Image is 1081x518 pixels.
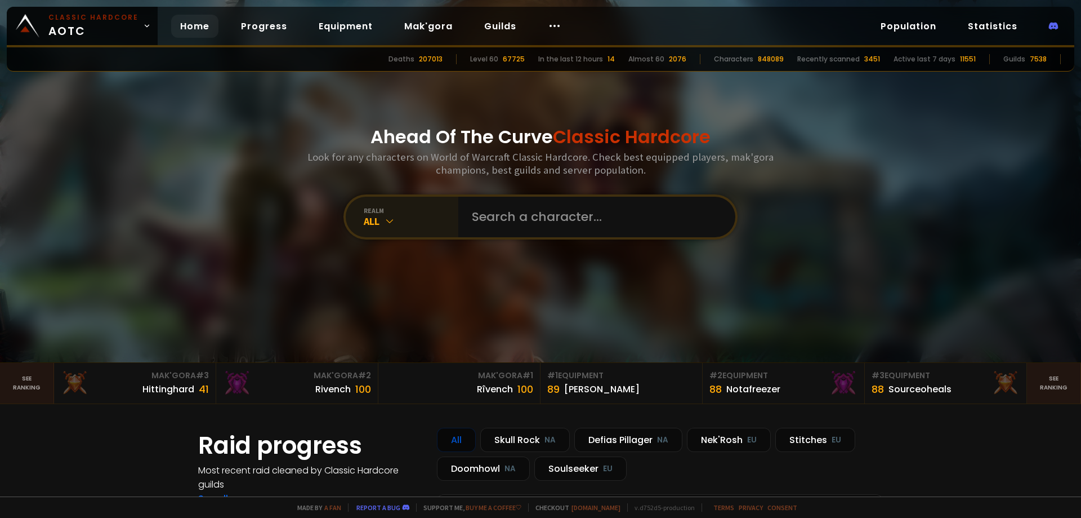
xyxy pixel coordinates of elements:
div: 100 [517,382,533,397]
a: See all progress [198,492,271,505]
a: #2Equipment88Notafreezer [703,363,865,404]
div: Active last 7 days [894,54,955,64]
a: Mak'Gora#3Hittinghard41 [54,363,216,404]
div: 88 [709,382,722,397]
a: Statistics [959,15,1026,38]
a: a fan [324,503,341,512]
div: 67725 [503,54,525,64]
span: Made by [291,503,341,512]
div: Rivench [315,382,351,396]
input: Search a character... [465,197,722,237]
a: Mak'gora [395,15,462,38]
div: Soulseeker [534,457,627,481]
div: 89 [547,382,560,397]
div: [PERSON_NAME] [564,382,640,396]
div: Deaths [388,54,414,64]
a: Seeranking [1027,363,1081,404]
div: Equipment [709,370,857,382]
div: Notafreezer [726,382,780,396]
h4: Most recent raid cleaned by Classic Hardcore guilds [198,463,423,492]
small: NA [544,435,556,446]
div: 100 [355,382,371,397]
div: 14 [607,54,615,64]
div: 207013 [419,54,443,64]
div: 88 [872,382,884,397]
div: Guilds [1003,54,1025,64]
span: # 1 [547,370,558,381]
div: 848089 [758,54,784,64]
small: EU [603,463,613,475]
a: Terms [713,503,734,512]
a: Mak'Gora#2Rivench100 [216,363,378,404]
div: 7538 [1030,54,1047,64]
span: # 1 [522,370,533,381]
span: AOTC [48,12,139,39]
a: Report a bug [356,503,400,512]
span: Support me, [416,503,521,512]
div: Skull Rock [480,428,570,452]
div: Characters [714,54,753,64]
small: EU [832,435,841,446]
a: [DOMAIN_NAME] [571,503,620,512]
div: Sourceoheals [888,382,952,396]
div: All [364,215,458,228]
h1: Ahead Of The Curve [370,123,711,150]
div: Recently scanned [797,54,860,64]
div: Doomhowl [437,457,530,481]
div: Rîvench [477,382,513,396]
span: # 2 [709,370,722,381]
div: Equipment [872,370,1020,382]
a: Consent [767,503,797,512]
div: 3451 [864,54,880,64]
a: Progress [232,15,296,38]
small: EU [747,435,757,446]
h3: Look for any characters on World of Warcraft Classic Hardcore. Check best equipped players, mak'g... [303,150,778,176]
a: Classic HardcoreAOTC [7,7,158,45]
div: Nek'Rosh [687,428,771,452]
a: Home [171,15,218,38]
a: Equipment [310,15,382,38]
small: NA [504,463,516,475]
div: 11551 [960,54,976,64]
div: Equipment [547,370,695,382]
span: v. d752d5 - production [627,503,695,512]
a: #1Equipment89[PERSON_NAME] [540,363,703,404]
div: Mak'Gora [223,370,371,382]
span: # 3 [872,370,885,381]
div: Hittinghard [142,382,194,396]
small: Classic Hardcore [48,12,139,23]
div: In the last 12 hours [538,54,603,64]
span: Checkout [528,503,620,512]
a: #3Equipment88Sourceoheals [865,363,1027,404]
div: 41 [199,382,209,397]
a: Buy me a coffee [466,503,521,512]
a: Guilds [475,15,525,38]
span: Classic Hardcore [553,124,711,149]
span: # 3 [196,370,209,381]
a: Population [872,15,945,38]
a: Mak'Gora#1Rîvench100 [378,363,540,404]
div: Stitches [775,428,855,452]
div: Mak'Gora [385,370,533,382]
div: All [437,428,476,452]
span: # 2 [358,370,371,381]
div: realm [364,206,458,215]
div: Mak'Gora [61,370,209,382]
small: NA [657,435,668,446]
a: Privacy [739,503,763,512]
h1: Raid progress [198,428,423,463]
div: 2076 [669,54,686,64]
div: Almost 60 [628,54,664,64]
div: Level 60 [470,54,498,64]
div: Defias Pillager [574,428,682,452]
